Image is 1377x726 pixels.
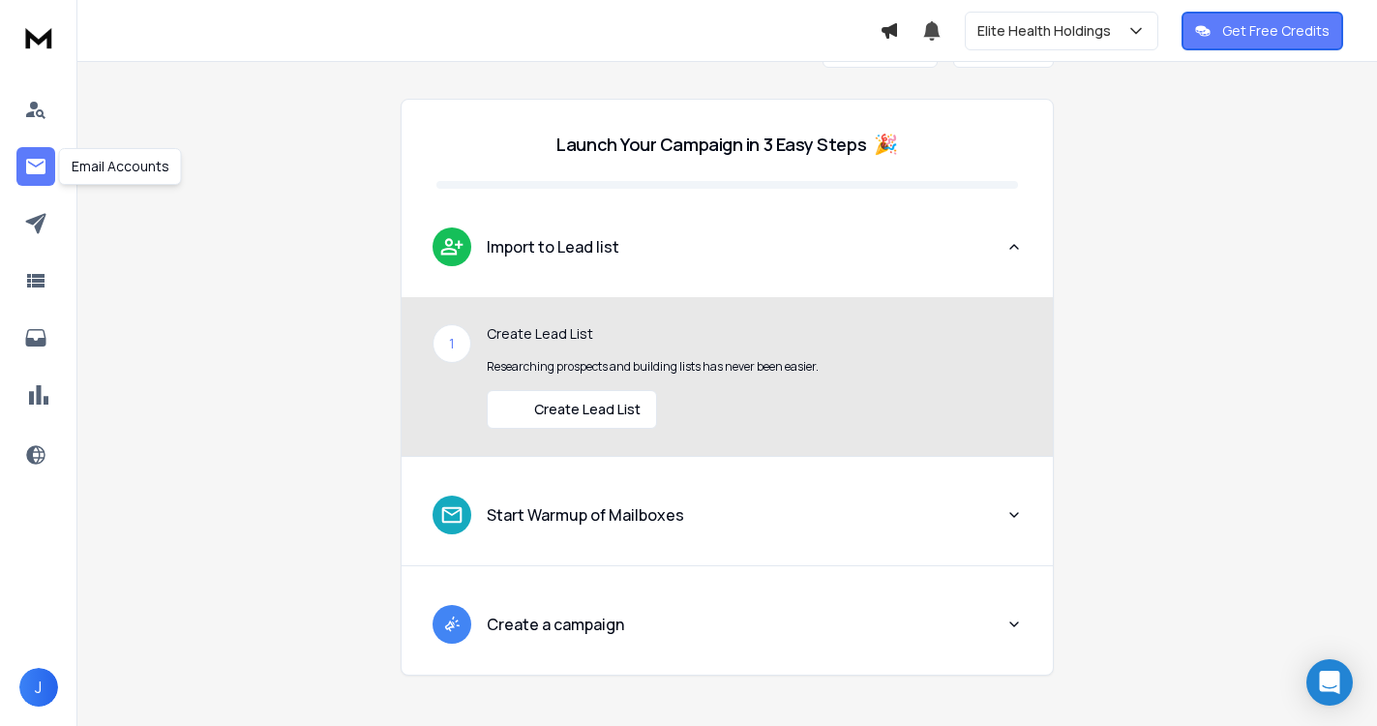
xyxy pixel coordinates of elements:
[1182,12,1343,50] button: Get Free Credits
[19,668,58,707] button: J
[487,503,684,527] p: Start Warmup of Mailboxes
[503,398,526,421] img: lead
[1306,659,1353,706] div: Open Intercom Messenger
[977,21,1119,41] p: Elite Health Holdings
[439,502,464,528] img: lead
[402,480,1053,565] button: leadStart Warmup of Mailboxes
[487,359,1022,375] p: Researching prospects and building lists has never been easier.
[874,131,898,158] span: 🎉
[402,297,1053,456] div: leadImport to Lead list
[59,148,182,185] div: Email Accounts
[487,324,1022,344] p: Create Lead List
[433,324,471,363] div: 1
[402,590,1053,675] button: leadCreate a campaign
[487,235,619,258] p: Import to Lead list
[487,390,657,429] button: Create Lead List
[439,612,464,636] img: lead
[19,19,58,55] img: logo
[439,234,464,258] img: lead
[487,613,624,636] p: Create a campaign
[402,212,1053,297] button: leadImport to Lead list
[1222,21,1330,41] p: Get Free Credits
[556,131,866,158] p: Launch Your Campaign in 3 Easy Steps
